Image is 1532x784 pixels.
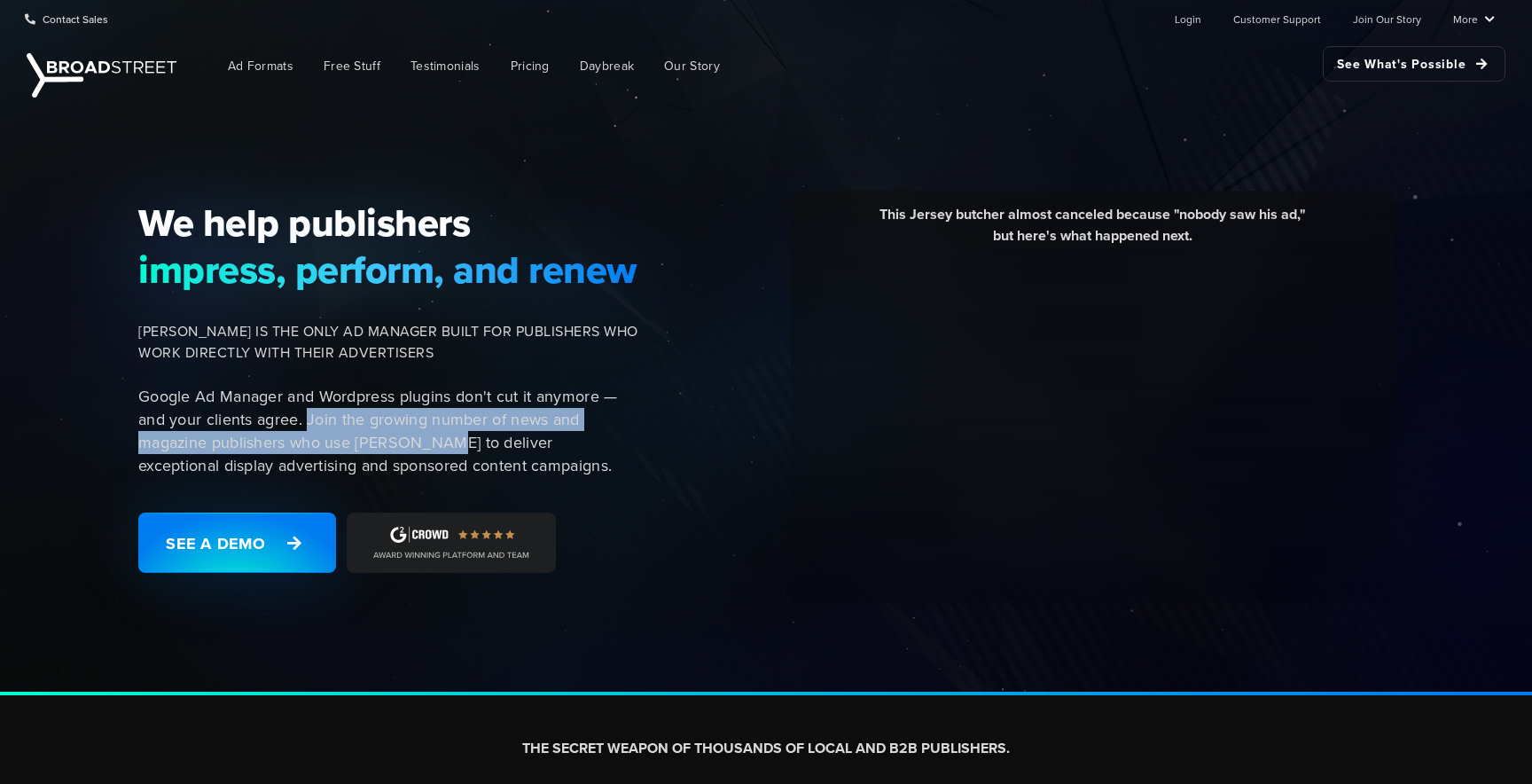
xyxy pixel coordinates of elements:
a: Daybreak [567,46,647,86]
a: Join Our Story [1353,1,1421,36]
span: Pricing [511,57,550,75]
span: Our Story [664,57,720,75]
a: More [1453,1,1495,36]
div: This Jersey butcher almost canceled because "nobody saw his ad," but here's what happened next. [804,204,1380,260]
span: [PERSON_NAME] IS THE ONLY AD MANAGER BUILT FOR PUBLISHERS WHO WORK DIRECTLY WITH THEIR ADVERTISERS [138,321,638,364]
a: Customer Support [1233,1,1321,36]
a: Pricing [497,46,563,86]
span: We help publishers [138,200,638,246]
nav: Main [186,37,1505,95]
h2: THE SECRET WEAPON OF THOUSANDS OF LOCAL AND B2B PUBLISHERS. [271,740,1261,758]
span: Free Stuff [324,57,380,75]
span: impress, perform, and renew [138,247,638,293]
iframe: YouTube video player [804,260,1380,584]
a: Our Story [651,46,733,86]
span: Ad Formats [228,57,293,75]
img: Broadstreet | The Ad Manager for Small Publishers [27,53,176,98]
a: Testimonials [397,46,494,86]
a: See What's Possible [1323,46,1505,82]
span: Testimonials [410,57,481,75]
a: See a Demo [138,513,336,573]
span: Daybreak [580,57,634,75]
a: Ad Formats [215,46,307,86]
p: Google Ad Manager and Wordpress plugins don't cut it anymore — and your clients agree. Join the g... [138,385,638,477]
a: Free Stuff [310,46,394,86]
a: Contact Sales [25,1,108,36]
a: Login [1175,1,1201,36]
